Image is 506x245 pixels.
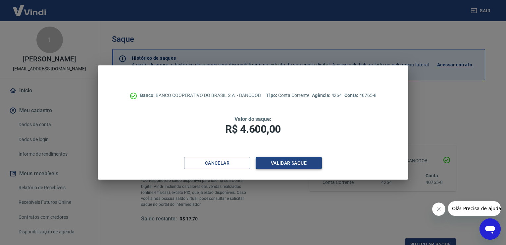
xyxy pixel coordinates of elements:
[266,92,309,99] p: Conta Corrente
[432,203,445,216] iframe: Fechar mensagem
[344,92,376,99] p: 40765-8
[140,93,156,98] span: Banco:
[184,157,250,169] button: Cancelar
[256,157,322,169] button: Validar saque
[140,92,261,99] p: BANCO COOPERATIVO DO BRASIL S.A. - BANCOOB
[266,93,278,98] span: Tipo:
[225,123,281,135] span: R$ 4.600,00
[312,92,342,99] p: 4264
[448,201,501,216] iframe: Mensagem da empresa
[480,218,501,240] iframe: Botão para abrir a janela de mensagens
[344,93,359,98] span: Conta:
[4,5,56,10] span: Olá! Precisa de ajuda?
[312,93,331,98] span: Agência:
[234,116,272,122] span: Valor do saque:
